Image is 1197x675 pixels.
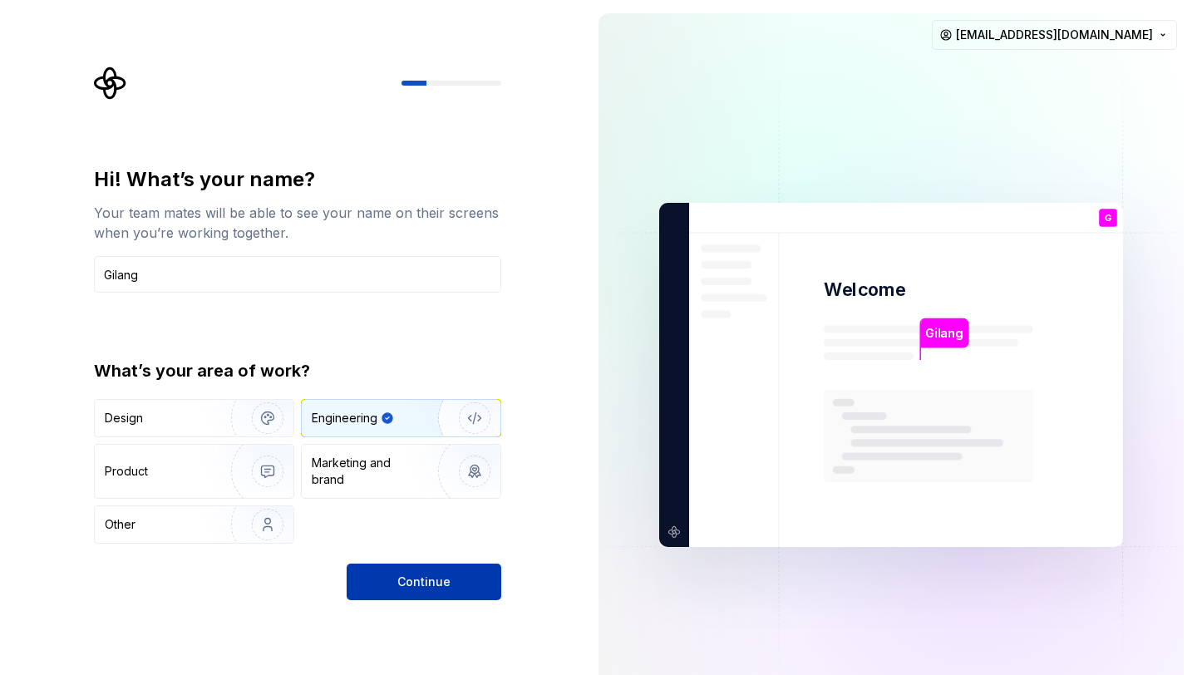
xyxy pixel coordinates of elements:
div: Your team mates will be able to see your name on their screens when you’re working together. [94,203,501,243]
div: What’s your area of work? [94,359,501,382]
span: [EMAIL_ADDRESS][DOMAIN_NAME] [956,27,1153,43]
button: [EMAIL_ADDRESS][DOMAIN_NAME] [932,20,1177,50]
p: G [1105,214,1111,223]
div: Hi! What’s your name? [94,166,501,193]
p: Welcome [824,278,905,302]
div: Design [105,410,143,426]
button: Continue [347,564,501,600]
div: Engineering [312,410,377,426]
div: Other [105,516,135,533]
p: Gilang [925,324,963,342]
div: Marketing and brand [312,455,424,488]
svg: Supernova Logo [94,67,127,100]
input: Han Solo [94,256,501,293]
span: Continue [397,574,451,590]
div: Product [105,463,148,480]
